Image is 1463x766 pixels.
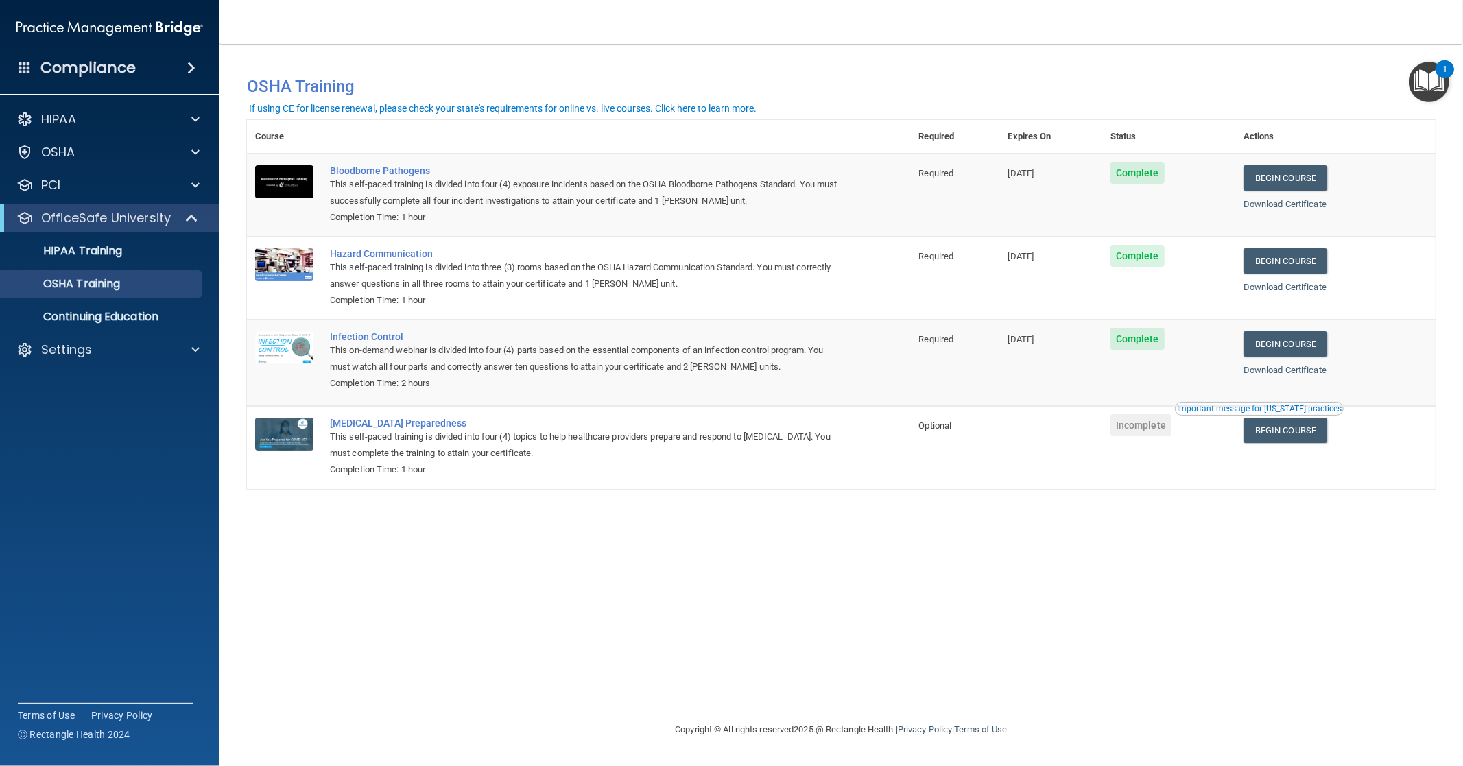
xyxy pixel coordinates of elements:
[330,331,842,342] a: Infection Control
[1110,414,1171,436] span: Incomplete
[1008,251,1034,261] span: [DATE]
[898,724,952,734] a: Privacy Policy
[330,375,842,392] div: Completion Time: 2 hours
[1244,165,1327,191] a: Begin Course
[1008,334,1034,344] span: [DATE]
[919,168,954,178] span: Required
[18,728,130,741] span: Ⓒ Rectangle Health 2024
[16,177,200,193] a: PCI
[16,144,200,160] a: OSHA
[1409,62,1449,102] button: Open Resource Center, 1 new notification
[9,310,196,324] p: Continuing Education
[40,58,136,77] h4: Compliance
[330,462,842,478] div: Completion Time: 1 hour
[41,210,171,226] p: OfficeSafe University
[16,14,203,42] img: PMB logo
[1244,331,1327,357] a: Begin Course
[330,342,842,375] div: This on-demand webinar is divided into four (4) parts based on the essential components of an inf...
[9,277,120,291] p: OSHA Training
[16,111,200,128] a: HIPAA
[1000,120,1102,154] th: Expires On
[911,120,1000,154] th: Required
[919,420,952,431] span: Optional
[330,292,842,309] div: Completion Time: 1 hour
[1235,120,1436,154] th: Actions
[330,259,842,292] div: This self-paced training is divided into three (3) rooms based on the OSHA Hazard Communication S...
[16,210,199,226] a: OfficeSafe University
[1102,120,1235,154] th: Status
[1177,405,1342,413] div: Important message for [US_STATE] practices
[247,77,1436,96] h4: OSHA Training
[954,724,1007,734] a: Terms of Use
[330,429,842,462] div: This self-paced training is divided into four (4) topics to help healthcare providers prepare and...
[249,104,757,113] div: If using CE for license renewal, please check your state's requirements for online vs. live cours...
[91,708,153,722] a: Privacy Policy
[330,176,842,209] div: This self-paced training is divided into four (4) exposure incidents based on the OSHA Bloodborne...
[1110,328,1165,350] span: Complete
[1110,162,1165,184] span: Complete
[330,209,842,226] div: Completion Time: 1 hour
[1442,69,1447,87] div: 1
[919,251,954,261] span: Required
[247,120,322,154] th: Course
[1244,282,1327,292] a: Download Certificate
[1244,418,1327,443] a: Begin Course
[41,111,76,128] p: HIPAA
[1244,248,1327,274] a: Begin Course
[330,418,842,429] a: [MEDICAL_DATA] Preparedness
[330,165,842,176] a: Bloodborne Pathogens
[9,244,122,258] p: HIPAA Training
[41,342,92,358] p: Settings
[591,708,1092,752] div: Copyright © All rights reserved 2025 @ Rectangle Health | |
[41,177,60,193] p: PCI
[1244,199,1327,209] a: Download Certificate
[919,334,954,344] span: Required
[330,248,842,259] a: Hazard Communication
[1175,402,1344,416] button: Read this if you are a dental practitioner in the state of CA
[1110,245,1165,267] span: Complete
[1008,168,1034,178] span: [DATE]
[16,342,200,358] a: Settings
[1244,365,1327,375] a: Download Certificate
[41,144,75,160] p: OSHA
[18,708,75,722] a: Terms of Use
[247,101,759,115] button: If using CE for license renewal, please check your state's requirements for online vs. live cours...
